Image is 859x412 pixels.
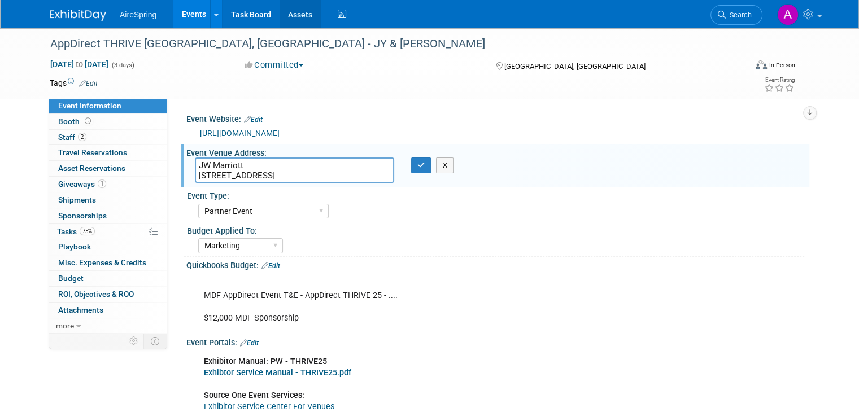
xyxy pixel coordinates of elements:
[144,334,167,348] td: Toggle Event Tabs
[50,59,109,69] span: [DATE] [DATE]
[200,129,280,138] a: [URL][DOMAIN_NAME]
[56,321,74,330] span: more
[58,164,125,173] span: Asset Reservations
[58,258,146,267] span: Misc. Expenses & Credits
[49,318,167,334] a: more
[49,208,167,223] a: Sponsorships
[196,273,688,330] div: MDF AppDirect Event T&E - AppDirect THRIVE 25 - .... $12,000 MDF Sponsorship
[58,305,103,314] span: Attachments
[49,239,167,255] a: Playbook
[49,224,167,239] a: Tasks75%
[111,62,134,69] span: (3 days)
[777,4,799,25] img: Angie Handal
[186,144,809,159] div: Event Venue Address:
[58,101,121,110] span: Event Information
[240,339,259,347] a: Edit
[204,357,327,366] b: Exhibitor Manual: PW - THRIVE25
[49,145,167,160] a: Travel Reservations
[124,334,144,348] td: Personalize Event Tab Strip
[58,274,84,283] span: Budget
[685,59,795,76] div: Event Format
[49,255,167,270] a: Misc. Expenses & Credits
[49,98,167,113] a: Event Information
[58,179,106,189] span: Giveaways
[80,227,95,235] span: 75%
[261,262,280,270] a: Edit
[187,222,804,236] div: Budget Applied To:
[46,34,732,54] div: AppDirect THRIVE [GEOGRAPHIC_DATA], [GEOGRAPHIC_DATA] - JY & [PERSON_NAME]
[78,133,86,141] span: 2
[58,211,107,220] span: Sponsorships
[244,116,263,124] a: Edit
[204,402,334,411] a: Exhibitor Service Center For Venues
[58,242,91,251] span: Playbook
[58,148,127,157] span: Travel Reservations
[49,192,167,208] a: Shipments
[49,130,167,145] a: Staff2
[726,11,752,19] span: Search
[49,161,167,176] a: Asset Reservations
[49,271,167,286] a: Budget
[50,10,106,21] img: ExhibitDay
[187,187,804,201] div: Event Type:
[204,368,351,378] a: Exhibtor Service Manual - THRIVE25.pdf
[436,157,454,173] button: X
[186,334,809,349] div: Event Portals:
[186,111,809,125] div: Event Website:
[204,391,304,400] b: Source One Event Services:
[58,195,96,204] span: Shipments
[82,117,93,125] span: Booth not reserved yet
[49,303,167,318] a: Attachments
[49,287,167,302] a: ROI, Objectives & ROO
[769,61,795,69] div: In-Person
[756,60,767,69] img: Format-Inperson.png
[58,117,93,126] span: Booth
[49,177,167,192] a: Giveaways1
[710,5,762,25] a: Search
[241,59,308,71] button: Committed
[57,227,95,236] span: Tasks
[186,257,809,271] div: Quickbooks Budget:
[504,62,646,71] span: [GEOGRAPHIC_DATA], [GEOGRAPHIC_DATA]
[120,10,156,19] span: AireSpring
[58,133,86,142] span: Staff
[49,114,167,129] a: Booth
[50,77,98,89] td: Tags
[764,77,795,83] div: Event Rating
[58,290,134,299] span: ROI, Objectives & ROO
[79,80,98,87] a: Edit
[74,60,85,69] span: to
[98,179,106,188] span: 1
